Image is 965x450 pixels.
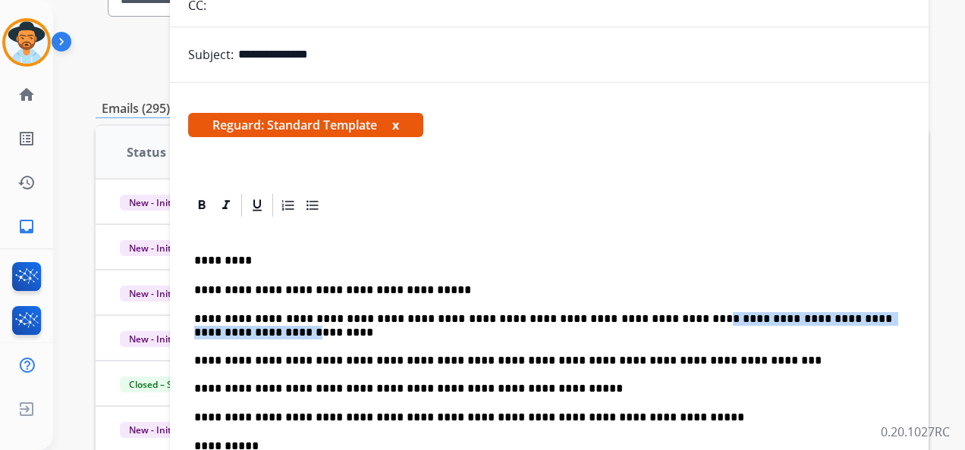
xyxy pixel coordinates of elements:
[96,99,176,118] p: Emails (295)
[127,143,166,161] span: Status
[17,173,36,192] mat-icon: history
[17,130,36,148] mat-icon: list_alt
[120,331,190,347] span: New - Initial
[246,194,269,217] div: Underline
[190,194,213,217] div: Bold
[277,194,300,217] div: Ordered List
[120,195,190,211] span: New - Initial
[17,86,36,104] mat-icon: home
[188,45,234,64] p: Subject:
[188,113,423,137] span: Reguard: Standard Template
[120,377,204,392] span: Closed – Solved
[17,217,36,236] mat-icon: inbox
[392,116,399,134] button: x
[301,194,324,217] div: Bullet List
[5,21,48,64] img: avatar
[120,240,190,256] span: New - Initial
[120,422,190,438] span: New - Initial
[120,286,190,302] span: New - Initial
[215,194,237,217] div: Italic
[881,423,950,441] p: 0.20.1027RC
